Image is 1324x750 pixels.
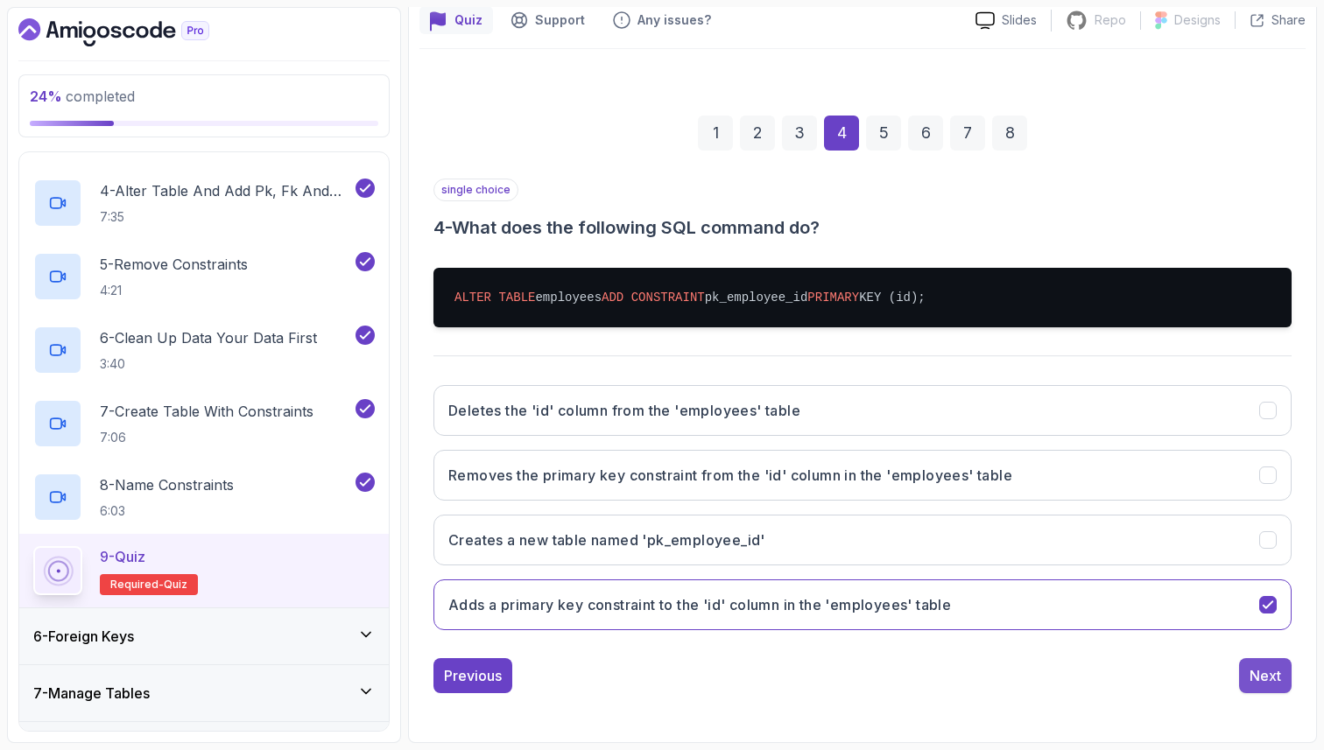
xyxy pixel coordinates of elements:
[433,450,1292,501] button: Removes the primary key constraint from the 'id' column in the 'employees' table
[866,116,901,151] div: 5
[433,179,518,201] p: single choice
[1239,658,1292,693] button: Next
[448,465,1012,486] h3: Removes the primary key constraint from the 'id' column in the 'employees' table
[433,579,1292,630] button: Adds a primary key constraint to the 'id' column in the 'employees' table
[782,116,817,151] div: 3
[961,11,1051,30] a: Slides
[419,6,493,34] button: quiz button
[110,578,164,592] span: Required-
[807,291,859,305] span: PRIMARY
[908,116,943,151] div: 6
[33,683,150,704] h3: 7 - Manage Tables
[433,515,1292,565] button: Creates a new table named 'pk_employee_id'
[33,399,375,448] button: 7-Create Table With Constraints7:06
[100,502,234,520] p: 6:03
[30,88,62,105] span: 24 %
[1271,11,1306,29] p: Share
[1250,665,1281,686] div: Next
[33,626,134,647] h3: 6 - Foreign Keys
[100,327,317,348] p: 6 - Clean Up Data Your Data First
[19,608,389,664] button: 6-Foreign Keys
[500,6,595,34] button: Support button
[100,355,317,373] p: 3:40
[100,282,248,299] p: 4:21
[950,116,985,151] div: 7
[100,546,145,567] p: 9 - Quiz
[637,11,711,29] p: Any issues?
[698,116,733,151] div: 1
[1002,11,1037,29] p: Slides
[535,11,585,29] p: Support
[33,473,375,522] button: 8-Name Constraints6:03
[100,401,313,422] p: 7 - Create Table With Constraints
[448,529,765,550] h3: Creates a new table named 'pk_employee_id'
[1174,11,1221,29] p: Designs
[433,215,1292,240] h3: 4 - What does the following SQL command do?
[100,208,352,226] p: 7:35
[100,474,234,495] p: 8 - Name Constraints
[824,116,859,151] div: 4
[448,400,800,421] h3: Deletes the 'id' column from the 'employees' table
[454,291,491,305] span: ALTER
[433,658,512,693] button: Previous
[19,665,389,721] button: 7-Manage Tables
[602,291,623,305] span: ADD
[30,88,135,105] span: completed
[631,291,705,305] span: CONSTRAINT
[602,6,722,34] button: Feedback button
[444,665,502,686] div: Previous
[498,291,535,305] span: TABLE
[433,268,1292,327] pre: employees pk_employee_id KEY (id);
[33,546,375,595] button: 9-QuizRequired-quiz
[18,18,250,46] a: Dashboard
[433,385,1292,436] button: Deletes the 'id' column from the 'employees' table
[100,254,248,275] p: 5 - Remove Constraints
[33,179,375,228] button: 4-Alter Table And Add Pk, Fk And Check Constraints7:35
[33,252,375,301] button: 5-Remove Constraints4:21
[1235,11,1306,29] button: Share
[448,594,951,615] h3: Adds a primary key constraint to the 'id' column in the 'employees' table
[100,429,313,446] p: 7:06
[100,180,352,201] p: 4 - Alter Table And Add Pk, Fk And Check Constraints
[164,578,187,592] span: quiz
[454,11,482,29] p: Quiz
[992,116,1027,151] div: 8
[1095,11,1126,29] p: Repo
[740,116,775,151] div: 2
[33,326,375,375] button: 6-Clean Up Data Your Data First3:40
